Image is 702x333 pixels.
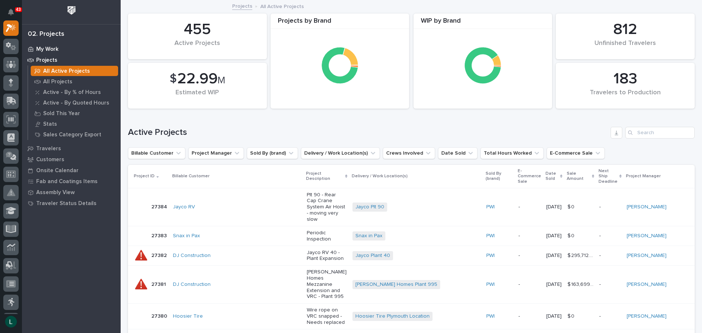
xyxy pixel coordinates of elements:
[173,204,195,210] a: Jayco RV
[307,307,347,325] p: Wire rope on VRC snapped - Needs replaced
[568,89,682,104] div: Travelers to Production
[36,167,79,174] p: Onsite Calendar
[307,230,347,242] p: Periodic Inspection
[172,172,210,180] p: Billable Customer
[355,281,437,288] a: [PERSON_NAME] Homes Plant 995
[151,203,169,210] p: 27384
[306,170,343,183] p: Project Description
[134,172,155,180] p: Project ID
[22,154,121,165] a: Customers
[438,147,478,159] button: Date Sold
[43,110,80,117] p: Sold This Year
[28,30,64,38] div: 02. Projects
[307,269,347,300] p: [PERSON_NAME] Homes Mezzanine Extension and VRC - Plant 995
[546,313,562,319] p: [DATE]
[22,43,121,54] a: My Work
[518,253,540,259] p: -
[301,147,380,159] button: Delivery / Work Location(s)
[260,2,304,10] p: All Active Projects
[28,76,121,87] a: All Projects
[599,281,621,288] p: -
[22,165,121,176] a: Onsite Calendar
[151,312,169,319] p: 27380
[218,76,225,85] span: M
[307,192,347,223] p: Plt 90 - Rear Cap Crane System Air Hoist - moving very slow
[547,147,605,159] button: E-Commerce Sale
[355,313,430,319] a: Hoosier Tire Plymouth Location
[28,129,121,140] a: Sales Category Export
[518,233,540,239] p: -
[3,314,19,329] button: users-avatar
[22,176,121,187] a: Fab and Coatings Items
[140,89,254,104] div: Estimated WIP
[627,233,667,239] a: [PERSON_NAME]
[43,79,72,85] p: All Projects
[28,119,121,129] a: Stats
[567,312,576,319] p: $ 0
[546,253,562,259] p: [DATE]
[36,189,75,196] p: Assembly View
[173,281,211,288] a: DJ Construction
[16,7,21,12] p: 43
[36,46,58,53] p: My Work
[28,108,121,118] a: Sold This Year
[43,121,57,128] p: Stats
[28,87,121,97] a: Active - By % of Hours
[28,98,121,108] a: Active - By Quoted Hours
[567,203,576,210] p: $ 0
[486,233,495,239] a: PWI
[170,72,177,86] span: $
[546,170,558,183] p: Date Sold
[36,178,98,185] p: Fab and Coatings Items
[271,17,409,29] div: Projects by Brand
[36,145,61,152] p: Travelers
[355,233,382,239] a: Snax in Pax
[625,127,695,139] input: Search
[43,132,101,138] p: Sales Category Export
[626,172,661,180] p: Project Manager
[173,233,200,239] a: Snax in Pax
[22,143,121,154] a: Travelers
[486,313,495,319] a: PWI
[352,172,408,180] p: Delivery / Work Location(s)
[128,147,185,159] button: Billable Customer
[518,167,541,186] p: E-Commerce Sale
[546,281,562,288] p: [DATE]
[627,253,667,259] a: [PERSON_NAME]
[36,57,57,64] p: Projects
[43,100,109,106] p: Active - By Quoted Hours
[627,313,667,319] a: [PERSON_NAME]
[65,4,78,17] img: Workspace Logo
[414,17,552,29] div: WIP by Brand
[140,20,254,39] div: 455
[43,89,101,96] p: Active - By % of Hours
[151,280,167,288] p: 27381
[567,280,595,288] p: $ 163,699.38
[627,281,667,288] a: [PERSON_NAME]
[546,233,562,239] p: [DATE]
[567,170,590,183] p: Sale Amount
[486,170,513,183] p: Sold By (brand)
[247,147,298,159] button: Sold By (brand)
[599,167,618,186] p: Next Ship Deadline
[307,250,347,262] p: Jayco RV 40 - Plant Expansion
[568,70,682,88] div: 183
[173,313,203,319] a: Hoosier Tire
[36,156,64,163] p: Customers
[383,147,435,159] button: Crews Involved
[546,204,562,210] p: [DATE]
[486,253,495,259] a: PWI
[22,54,121,65] a: Projects
[599,233,621,239] p: -
[518,281,540,288] p: -
[28,66,121,76] a: All Active Projects
[9,9,19,20] div: Notifications43
[486,281,495,288] a: PWI
[43,68,90,75] p: All Active Projects
[518,204,540,210] p: -
[627,204,667,210] a: [PERSON_NAME]
[232,1,252,10] a: Projects
[567,231,576,239] p: $ 0
[22,187,121,198] a: Assembly View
